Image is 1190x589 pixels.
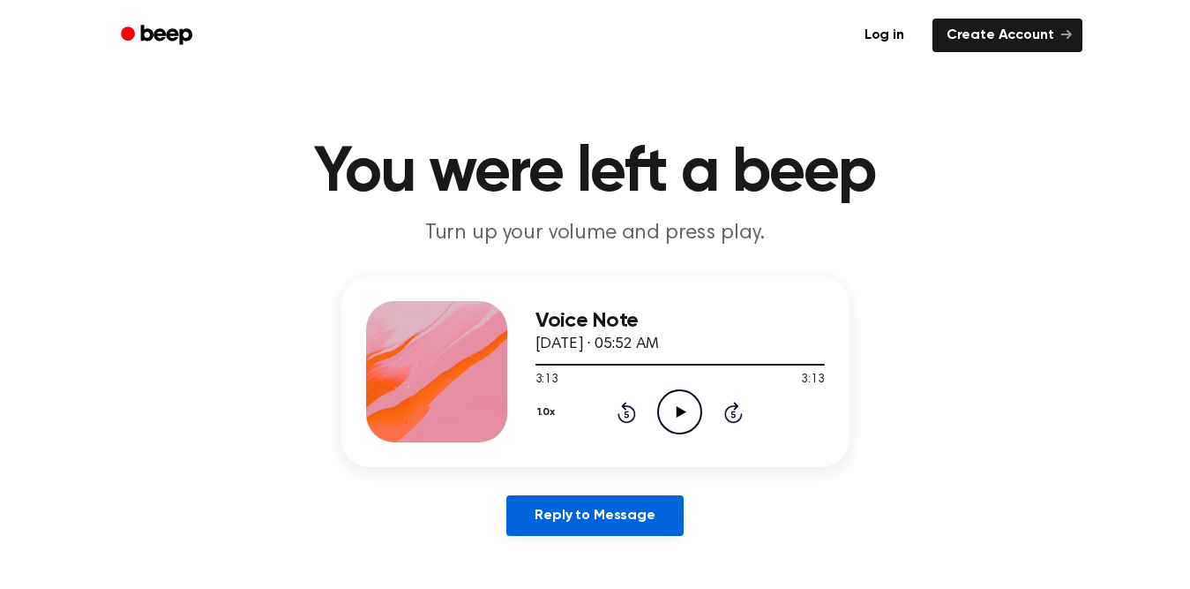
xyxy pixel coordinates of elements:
[847,15,922,56] a: Log in
[109,19,208,53] a: Beep
[535,371,558,389] span: 3:13
[535,397,562,427] button: 1.0x
[801,371,824,389] span: 3:13
[257,219,934,248] p: Turn up your volume and press play.
[535,336,659,352] span: [DATE] · 05:52 AM
[144,141,1047,205] h1: You were left a beep
[932,19,1082,52] a: Create Account
[506,495,683,536] a: Reply to Message
[535,309,825,333] h3: Voice Note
